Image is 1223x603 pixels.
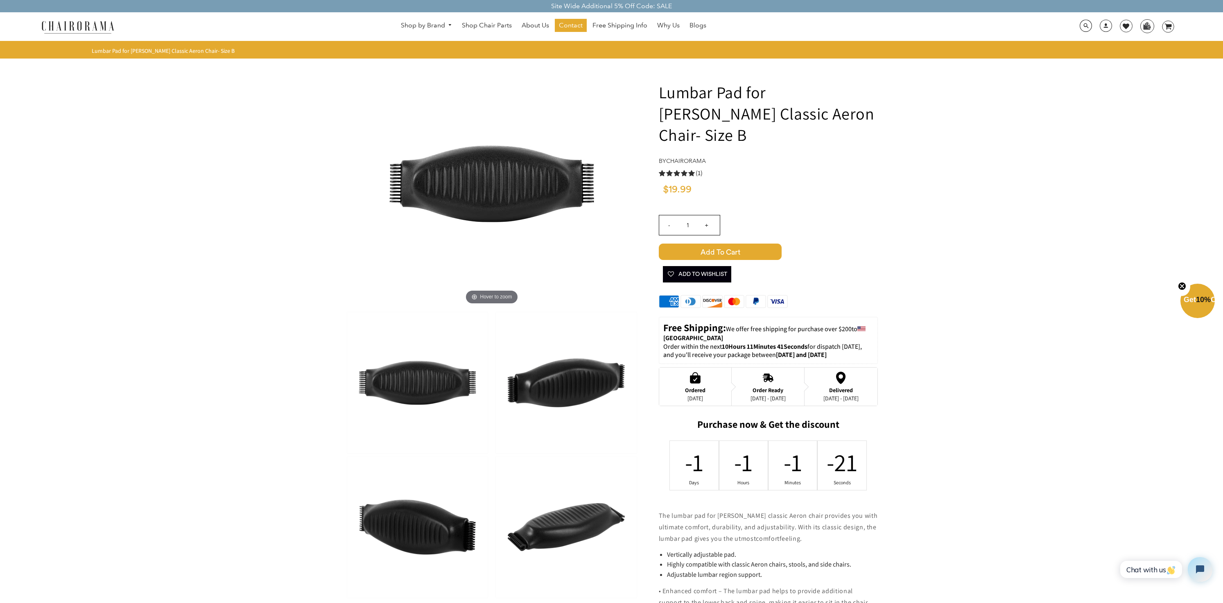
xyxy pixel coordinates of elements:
span: Lumbar Pad for [PERSON_NAME] Classic Aeron Chair- Size B [92,47,235,54]
div: [DATE] - [DATE] [823,395,859,402]
h2: Purchase now & Get the discount [659,418,878,434]
img: Lumbar Pad for Herman Miller Classic Aeron Chair- Size B - chairorama [496,456,636,597]
button: Add To Wishlist [663,266,731,282]
div: -21 [837,446,848,478]
nav: breadcrumbs [92,47,237,54]
div: Days [689,479,700,486]
span: Get Off [1184,296,1221,304]
iframe: Tidio Chat [1111,550,1219,589]
button: Close teaser [1174,277,1190,296]
span: feeling. [780,534,802,543]
span: Shop Chair Parts [462,21,512,30]
a: Blogs [685,19,710,32]
img: Lumbar Pad for Herman Miller Classic Aeron Chair- Size B - chairorama [347,456,488,597]
span: Highly compatible with classic Aeron chairs, stools, and side chairs. [667,560,851,569]
img: chairorama [37,20,119,34]
span: $19.99 [663,185,692,194]
img: Lumbar Pad for Herman Miller Classic Aeron Chair- Size B - chairorama [347,312,488,453]
span: Free Shipping Info [592,21,647,30]
span: We offer free shipping for purchase over $200 [726,325,852,333]
span: Why Us [657,21,680,30]
div: Hours [738,479,749,486]
div: Minutes [787,479,798,486]
img: Lumbar Pad for Herman Miller Classic Aeron Chair- Size B - chairorama [369,61,615,307]
nav: DesktopNavigation [154,19,954,34]
a: Lumbar Pad for Herman Miller Classic Aeron Chair- Size B - chairoramaHover to zoom [369,179,615,187]
span: 10Hours 11Minutes 41Seconds [722,342,807,351]
div: -1 [787,446,798,478]
div: Ordered [685,387,705,393]
a: Shop Chair Parts [458,19,516,32]
a: 5.0 rating (1 votes) [659,169,878,177]
strong: Free Shipping: [663,321,726,334]
div: Order Ready [751,387,786,393]
a: About Us [518,19,553,32]
span: comfort [756,534,779,543]
strong: [DATE] and [DATE] [776,350,827,359]
div: Get10%OffClose teaser [1180,285,1215,319]
p: to [663,321,873,343]
a: Free Shipping Info [588,19,651,32]
input: + [697,215,717,235]
h4: by [659,158,878,165]
a: Why Us [653,19,684,32]
strong: [GEOGRAPHIC_DATA] [663,334,723,342]
div: -1 [738,446,749,478]
a: chairorama [666,157,706,165]
span: (1) [696,169,703,178]
span: About Us [522,21,549,30]
div: -1 [689,446,700,478]
span: The lumbar pad for [PERSON_NAME] classic Aeron chair provides you with ultimate comfort, durabili... [659,511,878,543]
h1: Lumbar Pad for [PERSON_NAME] Classic Aeron Chair- Size B [659,81,878,145]
img: WhatsApp_Image_2024-07-12_at_16.23.01.webp [1141,20,1153,32]
a: Shop by Brand [397,19,457,32]
div: [DATE] [685,395,705,402]
button: Add to Cart [659,244,878,260]
span: Contact [559,21,583,30]
span: Add To Wishlist [667,266,727,282]
img: Lumbar Pad for Herman Miller Classic Aeron Chair- Size B - chairorama [496,312,636,453]
span: Add to Cart [659,244,782,260]
span: Adjustable lumbar region support. [667,570,762,579]
a: Contact [555,19,587,32]
span: Vertically adjustable pad. [667,550,736,559]
span: Blogs [689,21,706,30]
div: [DATE] - [DATE] [751,395,786,402]
input: - [659,215,679,235]
span: 10% [1196,296,1211,304]
div: Delivered [823,387,859,393]
p: Order within the next for dispatch [DATE], and you'll receive your package between [663,343,873,360]
div: Seconds [837,479,848,486]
